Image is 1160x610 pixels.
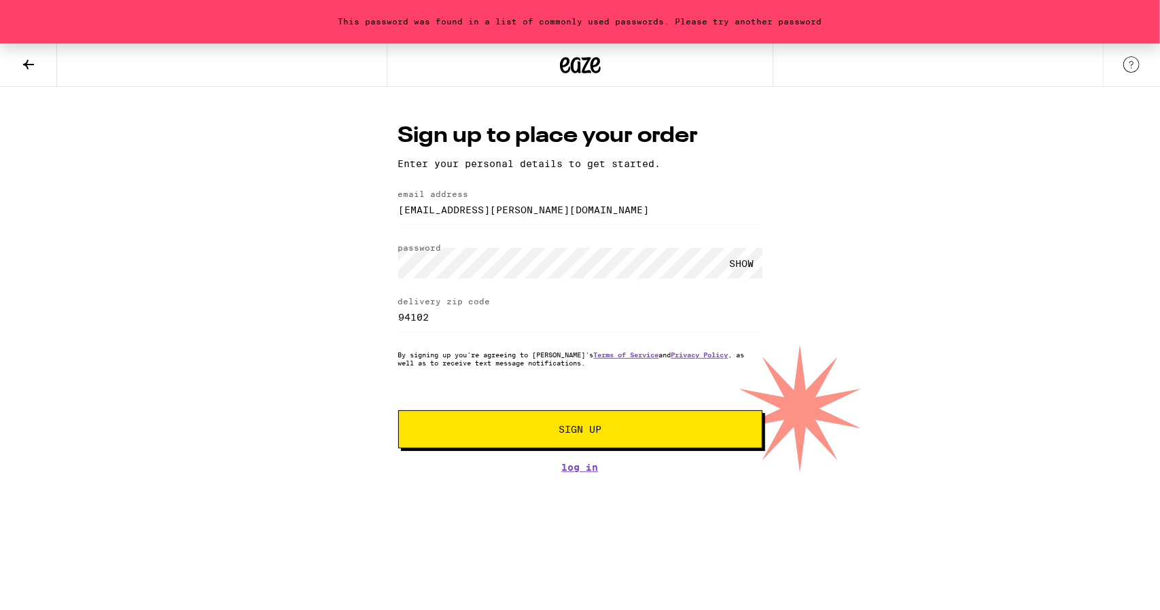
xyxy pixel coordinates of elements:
input: delivery zip code [398,302,762,332]
p: By signing up you're agreeing to [PERSON_NAME]'s and , as well as to receive text message notific... [398,351,762,367]
span: Sign Up [559,425,601,434]
label: password [398,243,442,252]
button: Sign Up [398,410,762,448]
p: Enter your personal details to get started. [398,158,762,169]
div: SHOW [722,248,762,279]
a: Terms of Service [594,351,659,359]
h1: Sign up to place your order [398,121,762,151]
a: Privacy Policy [671,351,728,359]
a: Log In [398,462,762,473]
input: email address [398,194,762,225]
label: email address [398,190,469,198]
label: delivery zip code [398,297,491,306]
span: Hi. Need any help? [8,10,98,20]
